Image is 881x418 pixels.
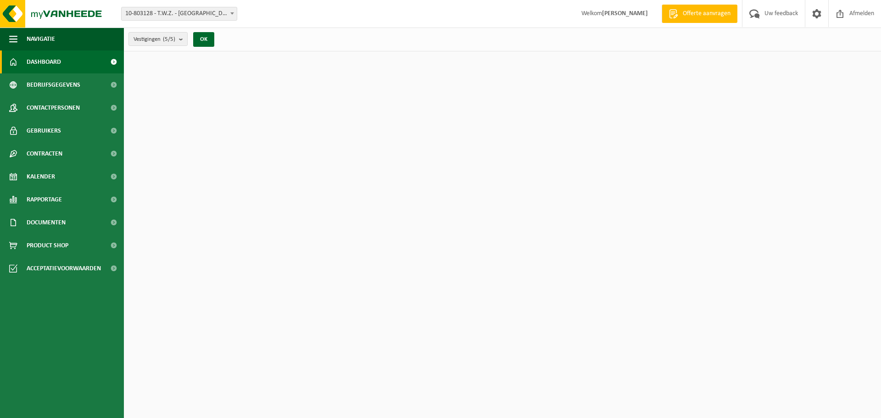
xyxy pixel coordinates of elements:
[680,9,733,18] span: Offerte aanvragen
[602,10,648,17] strong: [PERSON_NAME]
[27,119,61,142] span: Gebruikers
[27,96,80,119] span: Contactpersonen
[662,5,737,23] a: Offerte aanvragen
[27,50,61,73] span: Dashboard
[27,142,62,165] span: Contracten
[27,211,66,234] span: Documenten
[27,234,68,257] span: Product Shop
[193,32,214,47] button: OK
[27,73,80,96] span: Bedrijfsgegevens
[27,188,62,211] span: Rapportage
[128,32,188,46] button: Vestigingen(5/5)
[27,257,101,280] span: Acceptatievoorwaarden
[121,7,237,21] span: 10-803128 - T.W.Z. - EVERGEM
[27,165,55,188] span: Kalender
[163,36,175,42] count: (5/5)
[122,7,237,20] span: 10-803128 - T.W.Z. - EVERGEM
[134,33,175,46] span: Vestigingen
[27,28,55,50] span: Navigatie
